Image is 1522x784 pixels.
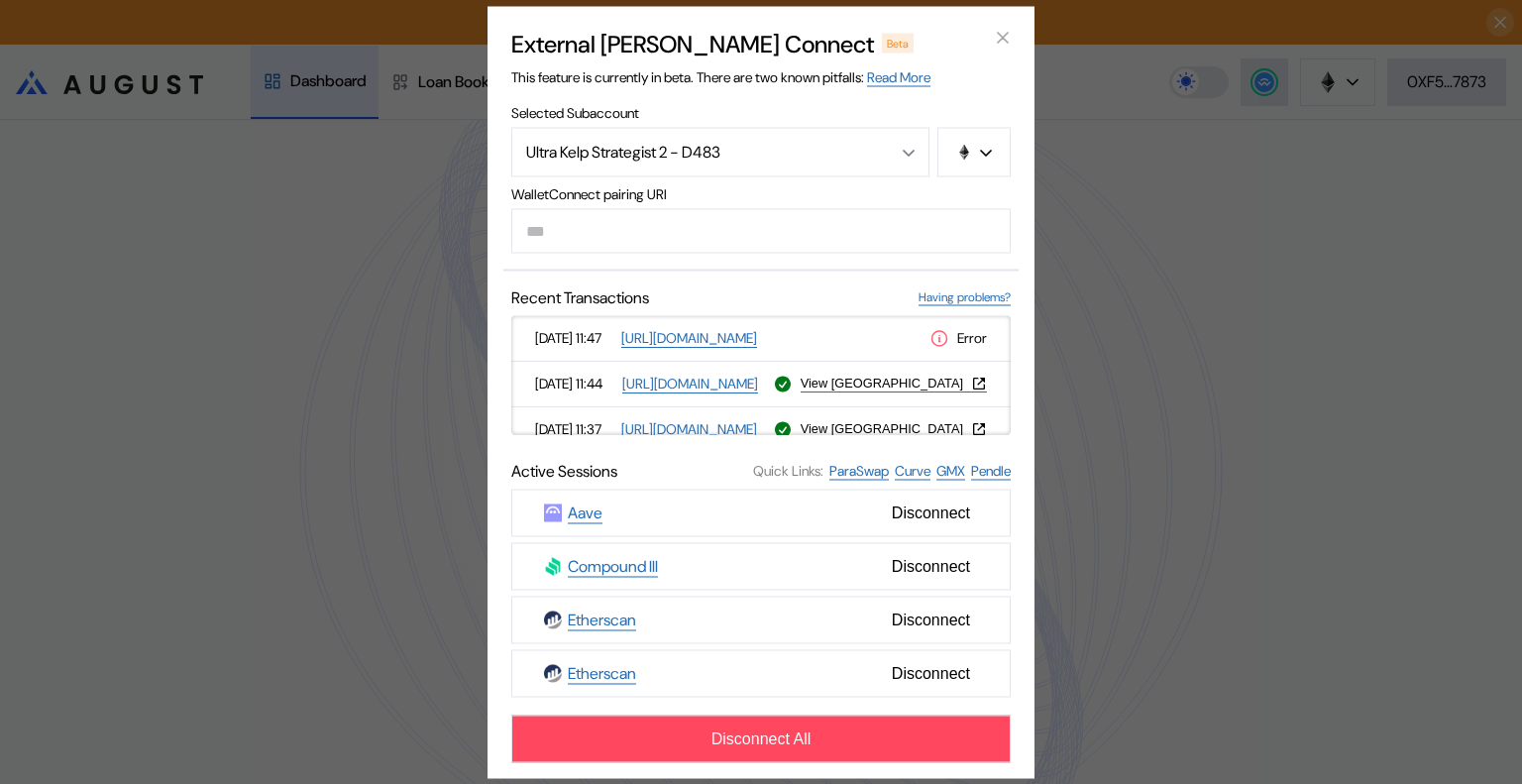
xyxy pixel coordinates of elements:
button: AaveAaveDisconnect [511,489,1011,536]
span: Selected Subaccount [511,103,1011,121]
span: [DATE] 11:44 [535,375,614,392]
a: [URL][DOMAIN_NAME] [621,419,757,438]
span: Disconnect All [711,729,812,747]
span: Disconnect [884,603,978,636]
h2: External [PERSON_NAME] Connect [511,28,874,58]
span: Disconnect [884,496,978,529]
img: Etherscan [544,664,562,682]
span: Quick Links: [753,462,823,480]
span: Disconnect [884,549,978,583]
span: WalletConnect pairing URI [511,184,1011,202]
button: View [GEOGRAPHIC_DATA] [801,420,987,436]
span: This feature is currently in beta. There are two known pitfalls: [511,67,930,86]
button: chain logo [937,127,1011,176]
button: EtherscanEtherscanDisconnect [511,649,1011,697]
a: [URL][DOMAIN_NAME] [622,374,758,392]
a: Read More [867,67,930,86]
a: Curve [895,461,930,480]
a: GMX [936,461,965,480]
img: chain logo [956,144,972,160]
a: Aave [568,502,602,523]
button: Disconnect All [511,715,1011,762]
button: Compound IIICompound IIIDisconnect [511,542,1011,590]
div: Error [929,327,987,348]
a: Etherscan [568,609,636,630]
button: View [GEOGRAPHIC_DATA] [801,375,987,391]
img: Compound III [544,557,562,575]
button: EtherscanEtherscanDisconnect [511,596,1011,643]
button: Open menu [511,127,929,176]
span: [DATE] 11:37 [535,420,613,438]
div: Ultra Kelp Strategist 2 - D483 [526,142,872,163]
a: Compound III [568,555,658,577]
span: Active Sessions [511,460,617,481]
a: View [GEOGRAPHIC_DATA] [801,375,987,392]
img: Aave [544,504,562,521]
span: [DATE] 11:47 [535,329,613,347]
img: Etherscan [544,611,562,628]
a: Having problems? [919,288,1011,305]
a: View [GEOGRAPHIC_DATA] [801,420,987,437]
span: Recent Transactions [511,286,649,307]
a: Etherscan [568,662,636,684]
div: Beta [882,33,914,53]
a: Pendle [971,461,1011,480]
a: [URL][DOMAIN_NAME] [621,328,757,347]
span: Disconnect [884,656,978,690]
a: ParaSwap [829,461,889,480]
button: close modal [987,22,1019,54]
